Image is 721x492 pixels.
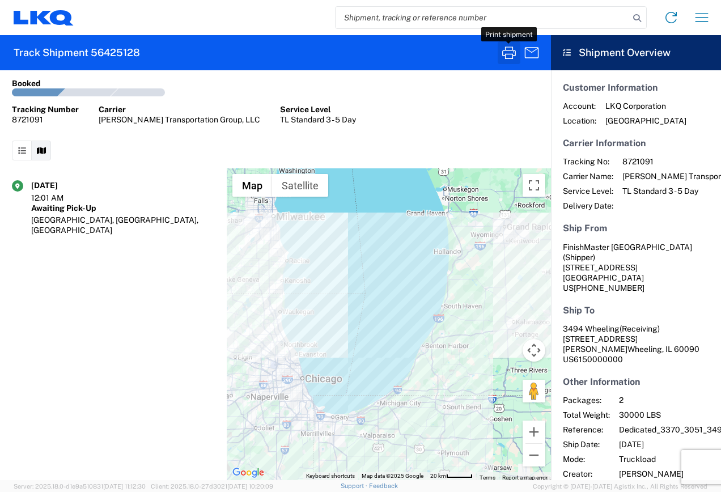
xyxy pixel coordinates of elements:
[227,483,273,490] span: [DATE] 10:20:09
[232,174,272,197] button: Show street map
[99,114,260,125] div: [PERSON_NAME] Transportation Group, LLC
[563,469,610,479] span: Creator:
[563,454,610,464] span: Mode:
[14,483,146,490] span: Server: 2025.18.0-d1e9a510831
[563,171,613,181] span: Carrier Name:
[14,46,140,60] h2: Track Shipment 56425128
[103,483,146,490] span: [DATE] 11:12:30
[563,156,613,167] span: Tracking No:
[31,193,88,203] div: 12:01 AM
[533,481,707,491] span: Copyright © [DATE]-[DATE] Agistix Inc., All Rights Reserved
[563,395,610,405] span: Packages:
[12,114,79,125] div: 8721091
[563,243,692,252] span: FinishMaster [GEOGRAPHIC_DATA]
[31,180,88,190] div: [DATE]
[620,324,660,333] span: (Receiving)
[563,186,613,196] span: Service Level:
[341,482,369,489] a: Support
[563,324,660,354] span: 3494 Wheeling [STREET_ADDRESS][PERSON_NAME]
[12,104,79,114] div: Tracking Number
[523,380,545,402] button: Drag Pegman onto the map to open Street View
[427,472,476,480] button: Map Scale: 20 km per 43 pixels
[563,253,595,262] span: (Shipper)
[563,201,613,211] span: Delivery Date:
[523,339,545,362] button: Map camera controls
[563,324,709,364] address: Wheeling, IL 60090 US
[563,439,610,449] span: Ship Date:
[230,465,267,480] a: Open this area in Google Maps (opens a new window)
[480,474,495,481] a: Terms
[563,305,709,316] h5: Ship To
[551,35,721,70] header: Shipment Overview
[523,174,545,197] button: Toggle fullscreen view
[523,444,545,466] button: Zoom out
[31,215,215,235] div: [GEOGRAPHIC_DATA], [GEOGRAPHIC_DATA], [GEOGRAPHIC_DATA]
[563,116,596,126] span: Location:
[272,174,328,197] button: Show satellite imagery
[99,104,260,114] div: Carrier
[605,101,686,111] span: LKQ Corporation
[151,483,273,490] span: Client: 2025.18.0-27d3021
[563,223,709,234] h5: Ship From
[502,474,548,481] a: Report a map error
[563,138,709,149] h5: Carrier Information
[563,376,709,387] h5: Other Information
[605,116,686,126] span: [GEOGRAPHIC_DATA]
[563,410,610,420] span: Total Weight:
[336,7,629,28] input: Shipment, tracking or reference number
[230,465,267,480] img: Google
[31,203,215,213] div: Awaiting Pick-Up
[574,283,644,292] span: [PHONE_NUMBER]
[369,482,398,489] a: Feedback
[563,263,638,272] span: [STREET_ADDRESS]
[574,355,623,364] span: 6150000000
[430,473,446,479] span: 20 km
[12,78,41,88] div: Booked
[523,421,545,443] button: Zoom in
[563,242,709,293] address: [GEOGRAPHIC_DATA] US
[280,104,356,114] div: Service Level
[563,82,709,93] h5: Customer Information
[280,114,356,125] div: TL Standard 3 - 5 Day
[362,473,423,479] span: Map data ©2025 Google
[306,472,355,480] button: Keyboard shortcuts
[563,101,596,111] span: Account:
[563,425,610,435] span: Reference:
